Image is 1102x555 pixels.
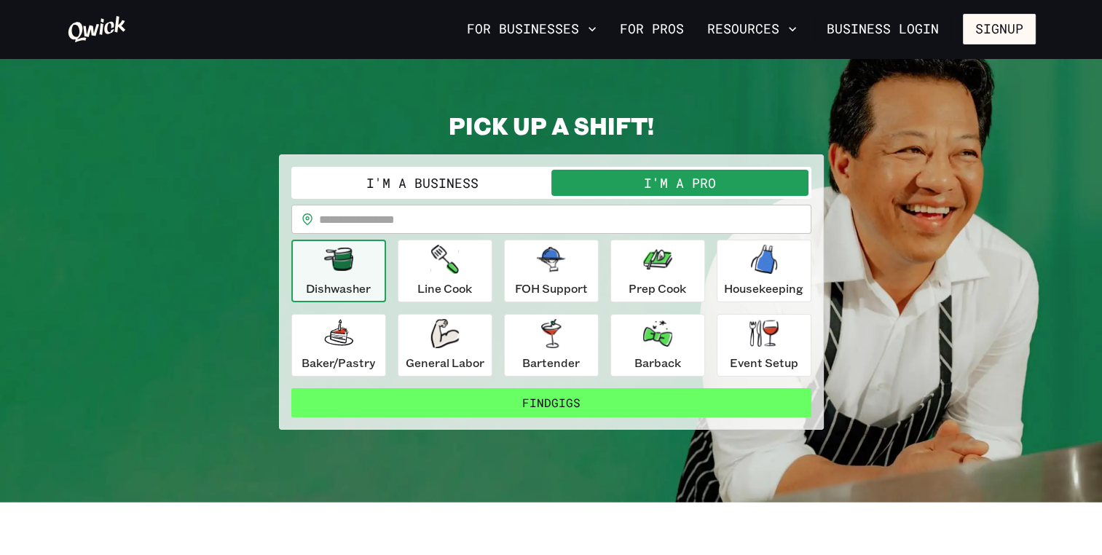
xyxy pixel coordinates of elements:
[724,280,803,297] p: Housekeeping
[461,17,602,42] button: For Businesses
[717,314,811,377] button: Event Setup
[398,314,492,377] button: General Labor
[291,388,811,417] button: FindGigs
[279,111,824,140] h2: PICK UP A SHIFT!
[302,354,375,371] p: Baker/Pastry
[551,170,808,196] button: I'm a Pro
[614,17,690,42] a: For Pros
[306,280,371,297] p: Dishwasher
[634,354,681,371] p: Barback
[522,354,580,371] p: Bartender
[504,240,599,302] button: FOH Support
[291,314,386,377] button: Baker/Pastry
[291,240,386,302] button: Dishwasher
[717,240,811,302] button: Housekeeping
[294,170,551,196] button: I'm a Business
[417,280,472,297] p: Line Cook
[515,280,588,297] p: FOH Support
[406,354,484,371] p: General Labor
[610,240,705,302] button: Prep Cook
[730,354,798,371] p: Event Setup
[610,314,705,377] button: Barback
[701,17,803,42] button: Resources
[629,280,686,297] p: Prep Cook
[814,14,951,44] a: Business Login
[504,314,599,377] button: Bartender
[398,240,492,302] button: Line Cook
[963,14,1036,44] button: Signup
